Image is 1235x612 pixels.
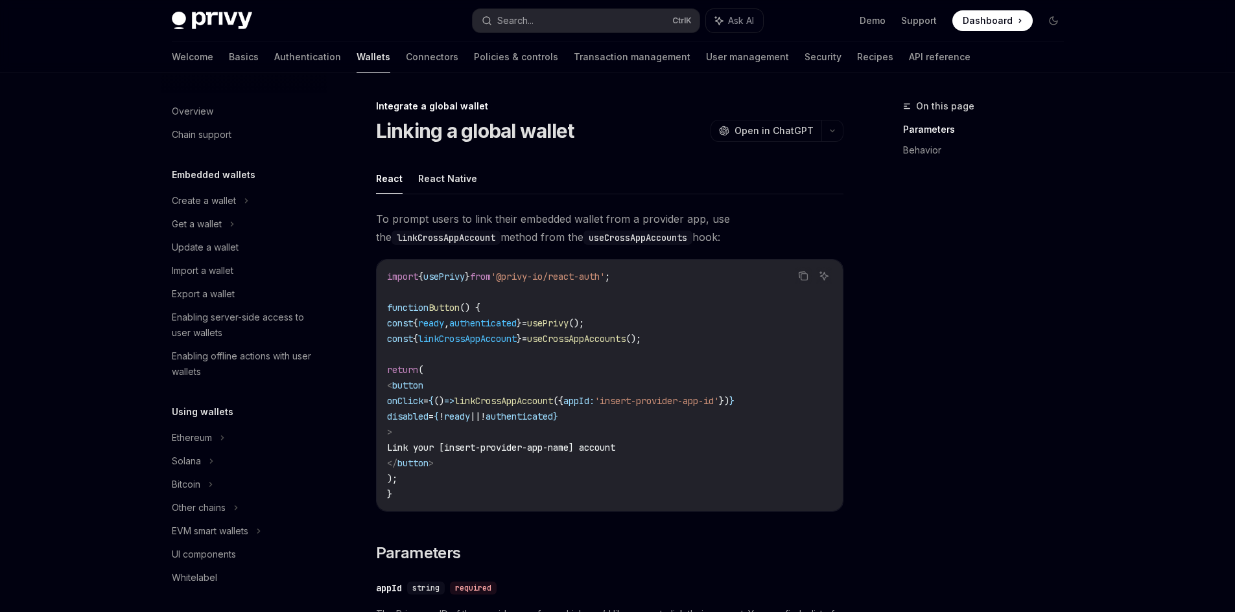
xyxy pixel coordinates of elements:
[527,317,569,329] span: usePrivy
[952,10,1033,31] a: Dashboard
[594,395,719,407] span: 'insert-provider-app-id'
[412,583,440,593] span: string
[161,345,327,383] a: Enabling offline actions with user wallets
[423,271,465,282] span: usePrivy
[274,41,341,73] a: Authentication
[522,317,527,329] span: =
[172,127,231,142] div: Chain support
[719,395,729,407] span: })
[860,14,886,27] a: Demo
[470,411,480,422] span: ||
[392,380,423,391] span: button
[583,231,692,245] code: useCrossAppAccounts
[605,271,610,282] span: ;
[480,411,486,422] span: !
[172,523,248,539] div: EVM smart wallets
[574,41,690,73] a: Transaction management
[439,411,444,422] span: !
[172,570,217,585] div: Whitelabel
[376,163,403,194] button: React
[423,395,429,407] span: =
[909,41,970,73] a: API reference
[172,500,226,516] div: Other chains
[901,14,937,27] a: Support
[387,457,397,469] span: </
[903,119,1074,140] a: Parameters
[172,404,233,420] h5: Using wallets
[376,543,461,563] span: Parameters
[161,282,327,306] a: Export a wallet
[172,167,255,183] h5: Embedded wallets
[161,259,327,282] a: Import a wallet
[387,380,392,391] span: <
[172,348,320,380] div: Enabling offline actions with user wallets
[161,306,327,345] a: Enabling server-side access to user wallets
[387,271,418,282] span: import
[429,457,434,469] span: >
[497,13,534,28] div: Search...
[172,193,236,209] div: Create a wallet
[735,124,814,137] span: Open in ChatGPT
[553,395,563,407] span: ({
[387,317,413,329] span: const
[172,477,200,492] div: Bitcoin
[460,302,480,313] span: () {
[376,582,402,595] div: appId
[449,317,517,329] span: authenticated
[406,41,458,73] a: Connectors
[728,14,754,27] span: Ask AI
[711,120,821,142] button: Open in ChatGPT
[857,41,893,73] a: Recipes
[172,240,239,255] div: Update a wallet
[450,582,497,595] div: required
[161,566,327,589] a: Whitelabel
[916,98,974,114] span: On this page
[172,216,222,232] div: Get a wallet
[161,123,327,146] a: Chain support
[418,333,517,345] span: linkCrossAppAccount
[418,163,477,194] button: React Native
[418,317,444,329] span: ready
[444,411,470,422] span: ready
[172,263,233,278] div: Import a wallet
[626,333,641,345] span: ();
[387,395,423,407] span: onClick
[563,395,594,407] span: appId:
[418,271,423,282] span: {
[172,41,213,73] a: Welcome
[569,317,584,329] span: ();
[418,364,423,376] span: (
[454,395,553,407] span: linkCrossAppAccount
[413,317,418,329] span: {
[387,302,429,313] span: function
[444,317,449,329] span: ,
[517,333,522,345] span: }
[172,12,252,30] img: dark logo
[376,100,843,113] div: Integrate a global wallet
[387,488,392,500] span: }
[172,453,201,469] div: Solana
[161,543,327,566] a: UI components
[491,271,605,282] span: '@privy-io/react-auth'
[553,411,558,422] span: }
[172,310,320,341] div: Enabling server-side access to user wallets
[376,119,574,142] h1: Linking a global wallet
[229,41,259,73] a: Basics
[172,104,213,119] div: Overview
[387,333,413,345] span: const
[429,302,460,313] span: Button
[474,41,558,73] a: Policies & controls
[429,395,434,407] span: {
[397,457,429,469] span: button
[172,547,236,562] div: UI components
[161,100,327,123] a: Overview
[387,442,615,453] span: Link your [insert-provider-app-name] account
[161,236,327,259] a: Update a wallet
[357,41,390,73] a: Wallets
[706,41,789,73] a: User management
[805,41,841,73] a: Security
[672,16,692,26] span: Ctrl K
[413,333,418,345] span: {
[465,271,470,282] span: }
[434,395,444,407] span: ()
